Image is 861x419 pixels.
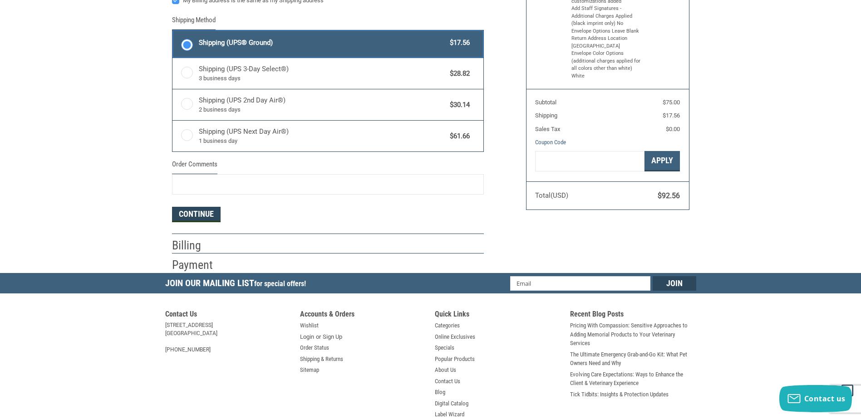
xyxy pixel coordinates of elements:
h5: Accounts & Orders [300,310,426,321]
a: Coupon Code [535,139,566,146]
a: Specials [435,343,454,352]
span: $92.56 [658,191,680,200]
span: Shipping (UPS Next Day Air®) [199,127,446,146]
span: Shipping (UPS® Ground) [199,38,446,48]
span: Shipping (UPS 3-Day Select®) [199,64,446,83]
button: Contact us [779,385,852,412]
span: $61.66 [446,131,470,141]
h5: Recent Blog Posts [570,310,696,321]
input: Email [510,276,650,291]
a: Order Status [300,343,329,352]
legend: Shipping Method [172,15,216,30]
li: Return Address Location [GEOGRAPHIC_DATA] [571,35,642,50]
a: Evolving Care Expectations: Ways to Enhance the Client & Veterinary Experience [570,370,696,388]
a: Login [300,332,314,341]
span: Total (USD) [535,191,568,200]
span: $75.00 [663,99,680,106]
span: Subtotal [535,99,556,106]
h5: Contact Us [165,310,291,321]
span: 2 business days [199,105,446,114]
button: Continue [172,207,221,222]
a: Tick Tidbits: Insights & Protection Updates [570,390,669,399]
span: $30.14 [446,100,470,110]
a: Digital Catalog [435,399,468,408]
a: About Us [435,365,456,375]
h2: Payment [172,258,225,273]
a: The Ultimate Emergency Grab-and-Go Kit: What Pet Owners Need and Why [570,350,696,368]
span: Shipping [535,112,557,119]
span: Contact us [804,394,846,404]
a: Wishlist [300,321,319,330]
span: 1 business day [199,136,446,146]
h2: Billing [172,238,225,253]
a: Shipping & Returns [300,355,343,364]
span: $28.82 [446,68,470,79]
a: Label Wizard [435,410,464,419]
legend: Order Comments [172,159,217,174]
address: [STREET_ADDRESS] [GEOGRAPHIC_DATA] [PHONE_NUMBER] [165,321,291,354]
a: Pricing With Compassion: Sensitive Approaches to Adding Memorial Products to Your Veterinary Serv... [570,321,696,348]
h5: Quick Links [435,310,561,321]
span: Sales Tax [535,126,560,132]
span: $0.00 [666,126,680,132]
li: Envelope Options Leave Blank [571,28,642,35]
span: or [310,332,326,341]
h5: Join Our Mailing List [165,273,310,296]
a: Contact Us [435,377,460,386]
span: Shipping (UPS 2nd Day Air®) [199,95,446,114]
li: Add Staff Signatures - Additional Charges Applied (black imprint only) No [571,5,642,28]
span: for special offers! [254,279,306,288]
input: Join [653,276,696,291]
a: Sitemap [300,365,319,375]
span: $17.56 [446,38,470,48]
a: Popular Products [435,355,475,364]
span: 3 business days [199,74,446,83]
button: Apply [645,151,680,171]
a: Sign Up [323,332,342,341]
input: Gift Certificate or Coupon Code [535,151,645,171]
a: Online Exclusives [435,332,475,341]
a: Categories [435,321,460,330]
a: Blog [435,388,445,397]
li: Envelope Color Options (additional charges applied for all colors other than white) White [571,50,642,80]
span: $17.56 [663,112,680,119]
